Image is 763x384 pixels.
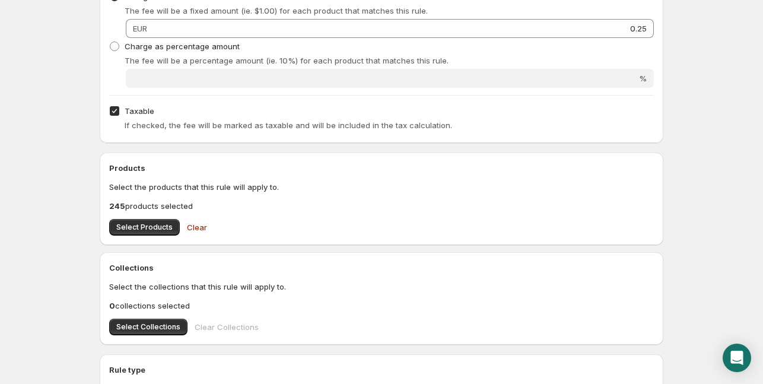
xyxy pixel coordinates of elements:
span: % [639,74,647,83]
span: The fee will be a fixed amount (ie. $1.00) for each product that matches this rule. [125,6,428,15]
button: Clear [180,215,214,239]
span: If checked, the fee will be marked as taxable and will be included in the tax calculation. [125,120,452,130]
p: collections selected [109,300,654,312]
h2: Collections [109,262,654,274]
button: Select Collections [109,319,187,335]
b: 0 [109,301,115,310]
div: Open Intercom Messenger [723,344,751,372]
span: EUR [133,24,147,33]
span: Taxable [125,106,154,116]
button: Select Products [109,219,180,236]
p: products selected [109,200,654,212]
span: Charge as percentage amount [125,42,240,51]
p: Select the collections that this rule will apply to. [109,281,654,293]
h2: Products [109,162,654,174]
b: 245 [109,201,125,211]
span: Clear [187,221,207,233]
span: Select Collections [116,322,180,332]
p: Select the products that this rule will apply to. [109,181,654,193]
h2: Rule type [109,364,654,376]
span: Select Products [116,223,173,232]
p: The fee will be a percentage amount (ie. 10%) for each product that matches this rule. [125,55,654,66]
